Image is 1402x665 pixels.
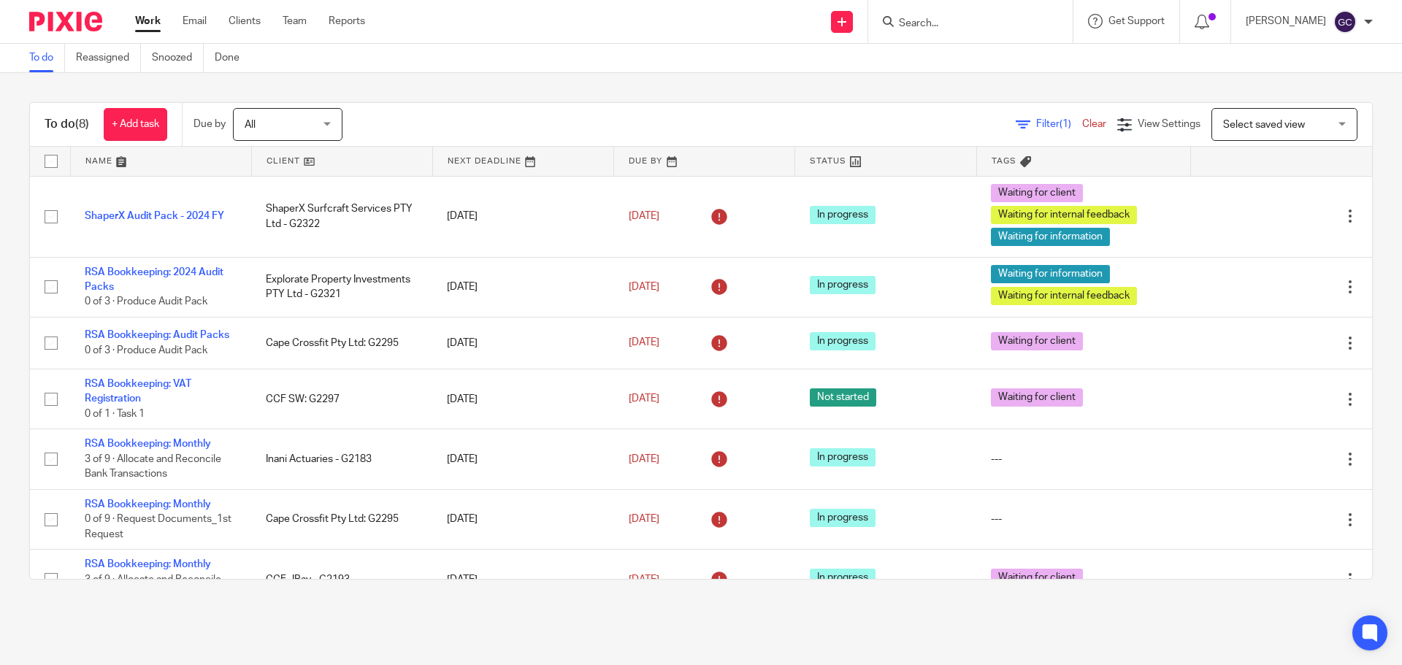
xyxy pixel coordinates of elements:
[251,489,432,549] td: Cape Crossfit Pty Ltd: G2295
[29,12,102,31] img: Pixie
[229,14,261,28] a: Clients
[991,569,1083,587] span: Waiting for client
[215,44,250,72] a: Done
[1036,119,1082,129] span: Filter
[76,44,141,72] a: Reassigned
[991,332,1083,350] span: Waiting for client
[104,108,167,141] a: + Add task
[152,44,204,72] a: Snoozed
[991,184,1083,202] span: Waiting for client
[251,317,432,369] td: Cape Crossfit Pty Ltd: G2295
[183,14,207,28] a: Email
[992,157,1016,165] span: Tags
[85,454,221,480] span: 3 of 9 · Allocate and Reconcile Bank Transactions
[991,287,1137,305] span: Waiting for internal feedback
[991,388,1083,407] span: Waiting for client
[1108,16,1165,26] span: Get Support
[1333,10,1357,34] img: svg%3E
[629,454,659,464] span: [DATE]
[85,296,207,307] span: 0 of 3 · Produce Audit Pack
[810,276,876,294] span: In progress
[85,559,211,569] a: RSA Bookkeeping: Monthly
[85,267,223,292] a: RSA Bookkeeping: 2024 Audit Packs
[991,228,1110,246] span: Waiting for information
[245,120,256,130] span: All
[432,257,613,317] td: [DATE]
[194,117,226,131] p: Due by
[991,452,1176,466] div: ---
[85,439,211,449] a: RSA Bookkeeping: Monthly
[629,514,659,524] span: [DATE]
[810,206,876,224] span: In progress
[432,176,613,257] td: [DATE]
[1082,119,1106,129] a: Clear
[283,14,307,28] a: Team
[1223,120,1305,130] span: Select saved view
[810,448,876,466] span: In progress
[810,509,876,527] span: In progress
[432,429,613,489] td: [DATE]
[1138,119,1200,129] span: View Settings
[45,117,89,132] h1: To do
[251,369,432,429] td: CCF SW: G2297
[85,409,145,419] span: 0 of 1 · Task 1
[810,569,876,587] span: In progress
[251,550,432,610] td: CCF JBay - G2193
[329,14,365,28] a: Reports
[85,345,207,355] span: 0 of 3 · Produce Audit Pack
[991,206,1137,224] span: Waiting for internal feedback
[991,265,1110,283] span: Waiting for information
[251,257,432,317] td: Explorate Property Investments PTY Ltd - G2321
[1246,14,1326,28] p: [PERSON_NAME]
[135,14,161,28] a: Work
[432,550,613,610] td: [DATE]
[85,574,221,600] span: 3 of 9 · Allocate and Reconcile Bank Transactions
[810,332,876,350] span: In progress
[629,211,659,221] span: [DATE]
[85,499,211,510] a: RSA Bookkeeping: Monthly
[85,514,231,539] span: 0 of 9 · Request Documents_1st Request
[85,379,191,404] a: RSA Bookkeeping: VAT Registration
[810,388,876,407] span: Not started
[251,429,432,489] td: Inani Actuaries - G2183
[29,44,65,72] a: To do
[85,211,224,221] a: ShaperX Audit Pack - 2024 FY
[1060,119,1071,129] span: (1)
[629,282,659,292] span: [DATE]
[432,369,613,429] td: [DATE]
[432,489,613,549] td: [DATE]
[629,574,659,585] span: [DATE]
[75,118,89,130] span: (8)
[991,512,1176,526] div: ---
[432,317,613,369] td: [DATE]
[85,330,229,340] a: RSA Bookkeeping: Audit Packs
[629,338,659,348] span: [DATE]
[251,176,432,257] td: ShaperX Surfcraft Services PTY Ltd - G2322
[897,18,1029,31] input: Search
[629,394,659,404] span: [DATE]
